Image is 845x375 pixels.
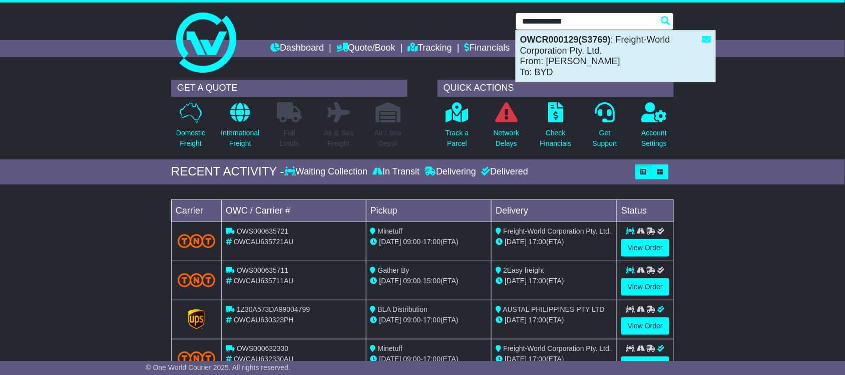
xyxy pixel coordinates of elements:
[494,128,519,149] p: Network Delays
[370,354,488,364] div: - (ETA)
[492,200,617,222] td: Delivery
[520,35,611,45] strong: OWCR000129(S3769)
[379,277,401,285] span: [DATE]
[234,238,294,246] span: OWCAU635721AU
[505,277,527,285] span: [DATE]
[423,316,441,324] span: 17:00
[188,309,205,329] img: GetCarrierServiceLogo
[403,316,421,324] span: 09:00
[378,344,403,352] span: Minetuff
[336,40,395,57] a: Quote/Book
[234,355,294,363] span: OWCAU632330AU
[423,277,441,285] span: 15:00
[529,277,546,285] span: 17:00
[617,200,674,222] td: Status
[178,351,215,365] img: TNT_Domestic.png
[503,266,544,274] span: 2Easy freight
[172,200,222,222] td: Carrier
[505,355,527,363] span: [DATE]
[171,80,407,97] div: GET A QUOTE
[234,316,294,324] span: OWCAU630323PH
[178,234,215,248] img: TNT_Domestic.png
[423,355,441,363] span: 17:00
[370,166,422,177] div: In Transit
[237,227,289,235] span: OWS000635721
[593,128,617,149] p: Get Support
[171,164,284,179] div: RECENT ACTIVITY -
[621,239,669,257] a: View Order
[529,238,546,246] span: 17:00
[176,128,205,149] p: Domestic Freight
[270,40,324,57] a: Dashboard
[379,238,401,246] span: [DATE]
[641,102,668,154] a: AccountSettings
[446,128,469,149] p: Track a Parcel
[505,238,527,246] span: [DATE]
[379,316,401,324] span: [DATE]
[379,355,401,363] span: [DATE]
[366,200,492,222] td: Pickup
[370,315,488,325] div: - (ETA)
[621,356,669,374] a: View Order
[496,354,613,364] div: (ETA)
[479,166,528,177] div: Delivered
[237,305,310,313] span: 1Z30A573DA99004799
[423,238,441,246] span: 17:00
[374,128,401,149] p: Air / Sea Depot
[438,80,674,97] div: QUICK ACTIONS
[370,237,488,247] div: - (ETA)
[540,102,572,154] a: CheckFinancials
[220,102,260,154] a: InternationalFreight
[445,102,469,154] a: Track aParcel
[642,128,667,149] p: Account Settings
[277,128,302,149] p: Full Loads
[222,200,366,222] td: OWC / Carrier #
[237,344,289,352] span: OWS000632330
[493,102,520,154] a: NetworkDelays
[370,276,488,286] div: - (ETA)
[408,40,452,57] a: Tracking
[324,128,353,149] p: Air & Sea Freight
[529,355,546,363] span: 17:00
[503,305,605,313] span: AUSTAL PHILIPPINES PTY LTD
[503,227,611,235] span: Freight-World Corporation Pty. Ltd.
[378,305,428,313] span: BLA Distribution
[496,237,613,247] div: (ETA)
[505,316,527,324] span: [DATE]
[592,102,618,154] a: GetSupport
[540,128,572,149] p: Check Financials
[146,363,290,371] span: © One World Courier 2025. All rights reserved.
[403,355,421,363] span: 09:00
[378,227,403,235] span: Minetuff
[529,316,546,324] span: 17:00
[621,317,669,335] a: View Order
[516,31,715,82] div: : Freight-World Corporation Pty. Ltd. From: [PERSON_NAME] To: BYD
[237,266,289,274] span: OWS000635711
[503,344,611,352] span: Freight-World Corporation Pty. Ltd.
[496,276,613,286] div: (ETA)
[234,277,294,285] span: OWCAU635711AU
[621,278,669,296] a: View Order
[178,273,215,287] img: TNT_Domestic.png
[284,166,370,177] div: Waiting Collection
[378,266,409,274] span: Gather By
[221,128,259,149] p: International Freight
[176,102,206,154] a: DomesticFreight
[496,315,613,325] div: (ETA)
[403,277,421,285] span: 09:00
[465,40,510,57] a: Financials
[403,238,421,246] span: 09:00
[422,166,479,177] div: Delivering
